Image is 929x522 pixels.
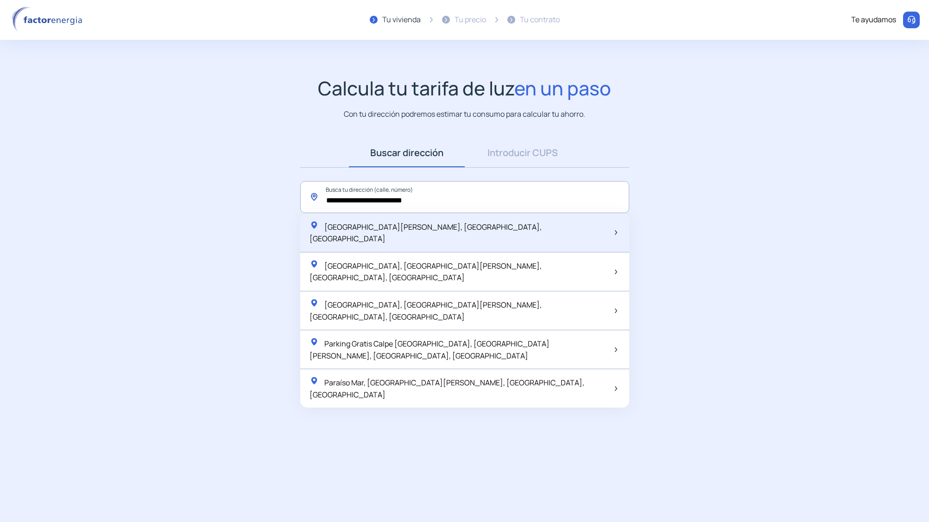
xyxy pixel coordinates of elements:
span: [GEOGRAPHIC_DATA], [GEOGRAPHIC_DATA][PERSON_NAME], [GEOGRAPHIC_DATA], [GEOGRAPHIC_DATA] [310,261,542,283]
span: [GEOGRAPHIC_DATA], [GEOGRAPHIC_DATA][PERSON_NAME], [GEOGRAPHIC_DATA], [GEOGRAPHIC_DATA] [310,300,542,322]
span: [GEOGRAPHIC_DATA][PERSON_NAME], [GEOGRAPHIC_DATA], [GEOGRAPHIC_DATA] [310,222,542,244]
img: location-pin-green.svg [310,298,319,308]
img: location-pin-green.svg [310,337,319,346]
div: Tu contrato [520,14,560,26]
div: Tu vivienda [382,14,421,26]
a: Introducir CUPS [465,138,581,167]
h1: Calcula tu tarifa de luz [318,77,611,100]
img: arrow-next-item.svg [615,270,617,274]
span: Paraíso Mar, [GEOGRAPHIC_DATA][PERSON_NAME], [GEOGRAPHIC_DATA], [GEOGRAPHIC_DATA] [310,377,584,400]
img: arrow-next-item.svg [615,308,617,313]
span: Parking Gratis Calpe [GEOGRAPHIC_DATA], [GEOGRAPHIC_DATA][PERSON_NAME], [GEOGRAPHIC_DATA], [GEOGR... [310,339,550,361]
img: location-pin-green.svg [310,376,319,385]
div: Tu precio [455,14,486,26]
div: Te ayudamos [851,14,896,26]
a: Buscar dirección [349,138,465,167]
p: Con tu dirección podremos estimar tu consumo para calcular tu ahorro. [344,108,585,120]
img: location-pin-green.svg [310,220,319,230]
img: arrow-next-item.svg [615,386,617,391]
img: logo factor [9,6,88,33]
img: llamar [907,15,916,25]
img: arrow-next-item.svg [615,230,617,235]
span: en un paso [514,75,611,101]
img: location-pin-green.svg [310,259,319,269]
